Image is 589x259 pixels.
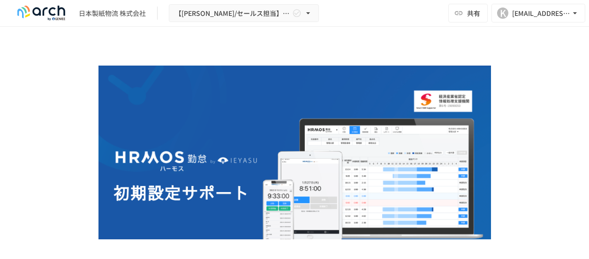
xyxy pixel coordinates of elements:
[98,66,491,258] img: GdztLVQAPnGLORo409ZpmnRQckwtTrMz8aHIKJZF2AQ
[11,6,71,21] img: logo-default@2x-9cf2c760.svg
[169,4,319,22] button: 【[PERSON_NAME]/セールス担当】日本製紙物流株式会社様_初期設定サポート
[497,7,508,19] div: K
[79,8,146,18] div: 日本製紙物流 株式会社
[448,4,488,22] button: 共有
[175,7,290,19] span: 【[PERSON_NAME]/セールス担当】日本製紙物流株式会社様_初期設定サポート
[467,8,480,18] span: 共有
[491,4,585,22] button: K[EMAIL_ADDRESS][DOMAIN_NAME]
[512,7,570,19] div: [EMAIL_ADDRESS][DOMAIN_NAME]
